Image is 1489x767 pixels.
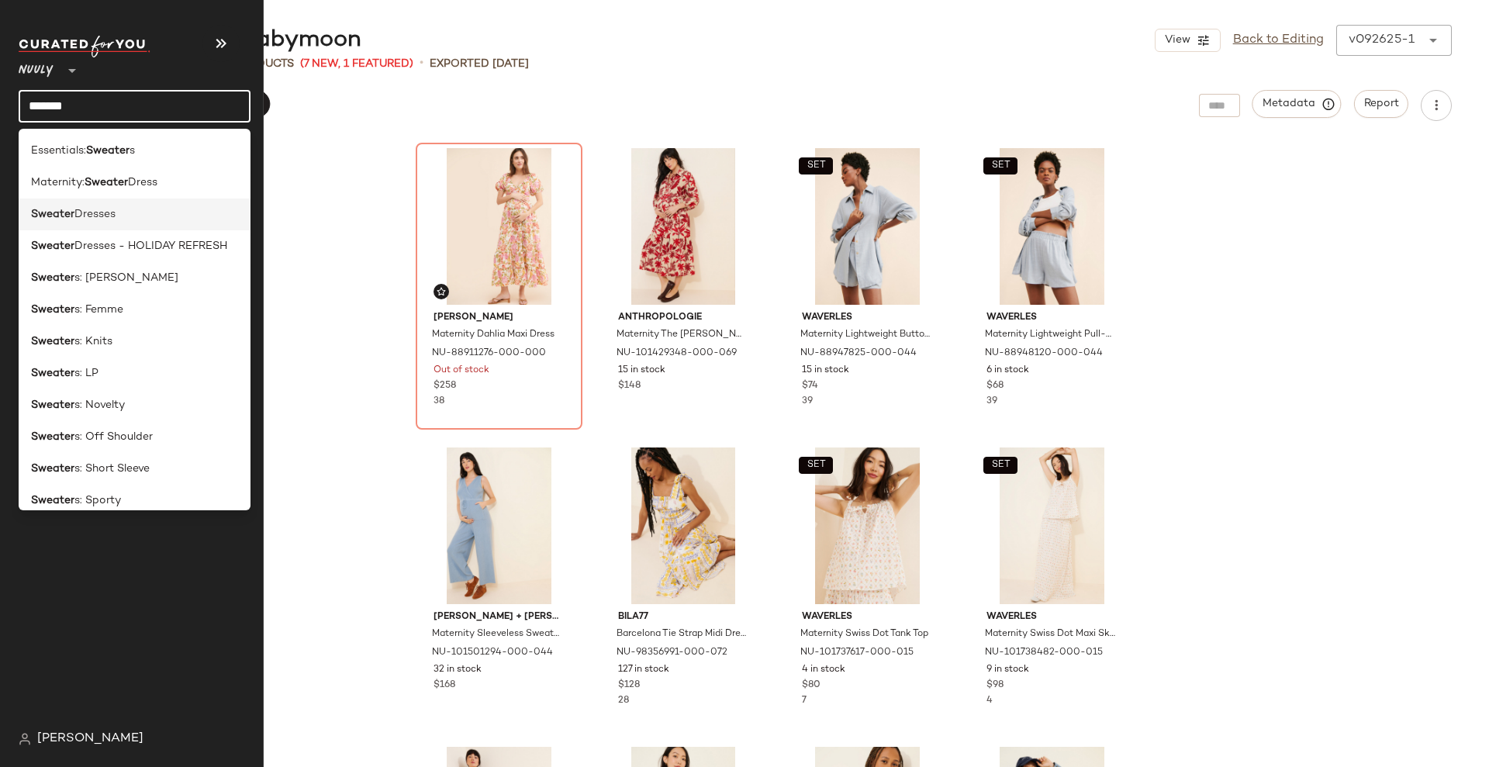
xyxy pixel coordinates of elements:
span: 32 in stock [434,663,482,677]
b: Sweater [31,270,74,286]
span: $98 [986,679,1004,693]
span: Maternity Sleeveless Sweater Jumpsuit [432,627,563,641]
b: Sweater [85,174,128,191]
b: Sweater [31,397,74,413]
span: s: Sporty [74,492,121,509]
b: Sweater [31,492,74,509]
span: 127 in stock [618,663,669,677]
span: Barcelona Tie Strap Midi Dress [617,627,748,641]
span: s: Short Sleeve [74,461,150,477]
span: Maternity The [PERSON_NAME] Tiered Shirt Dress [617,328,748,342]
span: Dress [128,174,157,191]
span: $168 [434,679,455,693]
span: NU-101429348-000-069 [617,347,737,361]
b: Sweater [31,206,74,223]
img: 88947825_044_b [789,148,945,305]
span: Maternity Dahlia Maxi Dress [432,328,554,342]
img: 88911276_000_b [421,148,577,305]
span: 7 [802,696,807,706]
span: Waverles [802,610,933,624]
span: 9 in stock [986,663,1029,677]
span: $80 [802,679,821,693]
span: NU-88947825-000-044 [800,347,917,361]
button: View [1155,29,1220,52]
span: $74 [802,379,818,393]
img: 101738482_015_b [974,447,1130,604]
button: SET [983,157,1017,174]
span: (7 New, 1 Featured) [300,56,413,72]
span: 6 in stock [986,364,1029,378]
span: View [1163,34,1190,47]
span: SET [807,161,826,171]
span: 4 [986,696,993,706]
span: 28 [618,696,629,706]
span: 39 [986,396,997,406]
span: s: Off Shoulder [74,429,153,445]
button: SET [799,457,833,474]
span: SET [807,460,826,471]
span: SET [990,460,1010,471]
span: s: LP [74,365,98,382]
span: s: [PERSON_NAME] [74,270,178,286]
span: [PERSON_NAME] [434,311,565,325]
span: NU-101501294-000-044 [432,646,553,660]
div: v092625-1 [1349,31,1415,50]
img: cfy_white_logo.C9jOOHJF.svg [19,36,150,57]
b: Sweater [31,302,74,318]
button: SET [983,457,1017,474]
a: Back to Editing [1233,31,1324,50]
span: BILA77 [618,610,749,624]
img: svg%3e [19,733,31,745]
span: NU-101738482-000-015 [985,646,1103,660]
span: [PERSON_NAME] + [PERSON_NAME] [434,610,565,624]
span: NU-101737617-000-015 [800,646,914,660]
span: Anthropologie [618,311,749,325]
img: 101501294_044_b [421,447,577,604]
span: $68 [986,379,1004,393]
button: Report [1354,90,1408,118]
span: • [420,54,423,73]
span: Dresses - HOLIDAY REFRESH [74,238,227,254]
img: 101737617_015_b [789,447,945,604]
button: Metadata [1252,90,1342,118]
span: Maternity Swiss Dot Tank Top [800,627,928,641]
span: SET [990,161,1010,171]
span: Dresses [74,206,116,223]
b: Sweater [31,429,74,445]
img: svg%3e [437,287,446,296]
span: Maternity Swiss Dot Maxi Skirt [985,627,1116,641]
span: 4 in stock [802,663,845,677]
span: NU-88911276-000-000 [432,347,546,361]
span: Nuuly [19,53,54,81]
span: s: Femme [74,302,123,318]
b: Sweater [31,461,74,477]
span: Waverles [802,311,933,325]
b: Sweater [31,365,74,382]
span: Waverles [986,311,1118,325]
span: s [130,143,135,159]
span: Maternity: [31,174,85,191]
span: $258 [434,379,456,393]
span: NU-88948120-000-044 [985,347,1103,361]
span: Waverles [986,610,1118,624]
b: Sweater [86,143,130,159]
span: 15 in stock [618,364,665,378]
span: Maternity Lightweight Button-Up Shirt [800,328,931,342]
span: s: Novelty [74,397,125,413]
span: Metadata [1262,97,1332,111]
img: 101429348_069_b [606,148,762,305]
span: 38 [434,396,444,406]
span: Out of stock [434,364,489,378]
img: 98356991_072_b [606,447,762,604]
span: $148 [618,379,641,393]
span: 15 in stock [802,364,849,378]
span: Report [1363,98,1399,110]
span: s: Knits [74,333,112,350]
button: SET [799,157,833,174]
span: Maternity Lightweight Pull-On Shorts [985,328,1116,342]
span: NU-98356991-000-072 [617,646,727,660]
span: $128 [618,679,640,693]
img: 88948120_044_b [974,148,1130,305]
span: [PERSON_NAME] [37,730,143,748]
p: Exported [DATE] [430,56,529,72]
